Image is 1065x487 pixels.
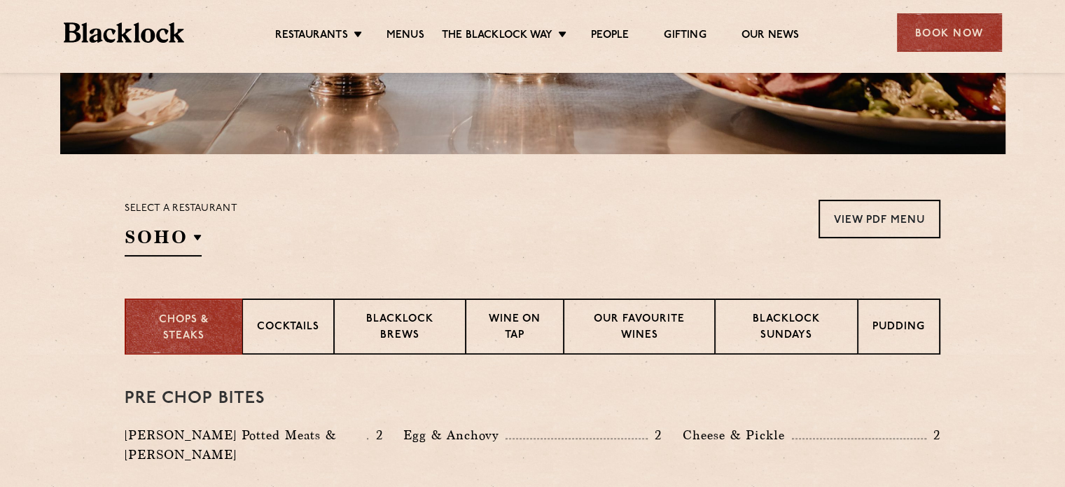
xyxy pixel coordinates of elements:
h3: Pre Chop Bites [125,390,940,408]
p: Chops & Steaks [140,313,228,344]
a: People [591,29,629,44]
a: Menus [387,29,424,44]
p: Blacklock Brews [349,312,451,345]
a: Restaurants [275,29,348,44]
p: Cocktails [257,320,319,337]
a: Gifting [664,29,706,44]
p: Blacklock Sundays [730,312,843,345]
p: Cheese & Pickle [683,425,792,445]
p: 2 [368,426,382,444]
div: Book Now [897,13,1002,52]
p: Egg & Anchovy [403,425,506,445]
p: Pudding [872,320,925,337]
p: Select a restaurant [125,200,237,218]
p: [PERSON_NAME] Potted Meats & [PERSON_NAME] [125,425,367,465]
a: View PDF Menu [819,200,940,238]
p: 2 [926,426,940,444]
a: Our News [742,29,800,44]
p: Our favourite wines [578,312,699,345]
p: 2 [648,426,662,444]
a: The Blacklock Way [442,29,552,44]
p: Wine on Tap [480,312,549,345]
h2: SOHO [125,225,202,256]
img: BL_Textured_Logo-footer-cropped.svg [64,22,185,43]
